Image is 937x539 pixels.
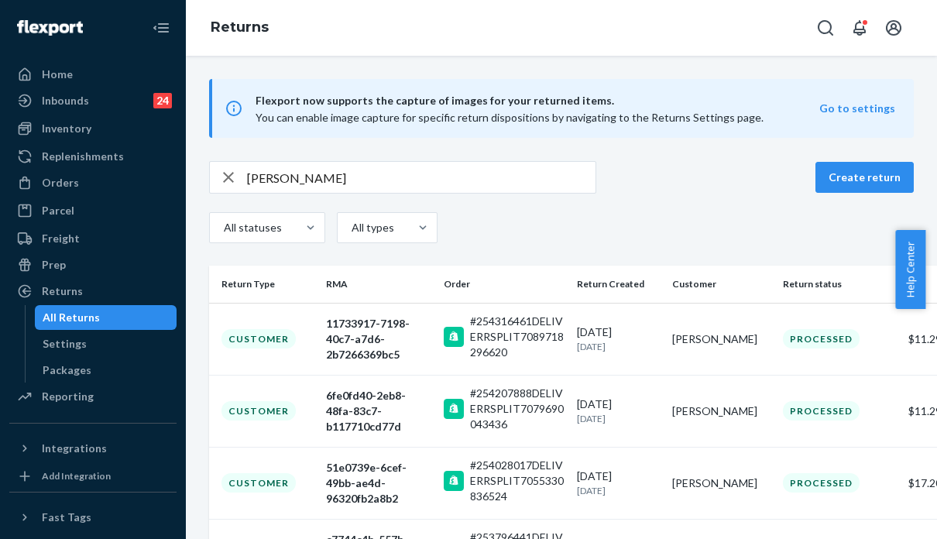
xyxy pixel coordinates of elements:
[666,266,777,303] th: Customer
[9,144,177,169] a: Replenishments
[42,469,111,482] div: Add Integration
[256,111,764,124] span: You can enable image capture for specific return dispositions by navigating to the Returns Settin...
[9,198,177,223] a: Parcel
[352,220,392,235] div: All types
[577,484,661,497] p: [DATE]
[9,170,177,195] a: Orders
[9,88,177,113] a: Inbounds24
[43,362,91,378] div: Packages
[209,266,320,303] th: Return Type
[577,324,661,353] div: [DATE]
[42,175,79,191] div: Orders
[470,314,564,360] div: #254316461DELIVERRSPLIT7089718296620
[221,401,296,421] div: Customer
[153,93,172,108] div: 24
[198,5,281,50] ol: breadcrumbs
[783,329,860,348] div: Processed
[42,93,89,108] div: Inbounds
[9,252,177,277] a: Prep
[577,397,661,425] div: [DATE]
[819,101,895,116] button: Go to settings
[672,331,771,347] div: [PERSON_NAME]
[326,388,431,434] div: 6fe0fd40-2eb8-48fa-83c7-b117710cd77d
[42,121,91,136] div: Inventory
[783,401,860,421] div: Processed
[35,331,177,356] a: Settings
[42,510,91,525] div: Fast Tags
[571,266,667,303] th: Return Created
[42,389,94,404] div: Reporting
[42,257,66,273] div: Prep
[438,266,570,303] th: Order
[839,493,922,531] iframe: Opens a widget where you can chat to one of our agents
[42,149,124,164] div: Replenishments
[672,475,771,491] div: [PERSON_NAME]
[470,458,564,504] div: #254028017DELIVERRSPLIT7055330836524
[224,220,280,235] div: All statuses
[895,230,925,309] button: Help Center
[9,62,177,87] a: Home
[9,384,177,409] a: Reporting
[256,91,819,110] span: Flexport now supports the capture of images for your returned items.
[211,19,269,36] a: Returns
[9,226,177,251] a: Freight
[326,316,431,362] div: 11733917-7198-40c7-a7d6-2b7266369bc5
[815,162,914,193] button: Create return
[221,329,296,348] div: Customer
[470,386,564,432] div: #254207888DELIVERRSPLIT7079690043436
[42,67,73,82] div: Home
[146,12,177,43] button: Close Navigation
[42,231,80,246] div: Freight
[9,467,177,486] a: Add Integration
[9,505,177,530] button: Fast Tags
[35,358,177,383] a: Packages
[844,12,875,43] button: Open notifications
[42,283,83,299] div: Returns
[810,12,841,43] button: Open Search Box
[777,266,902,303] th: Return status
[221,473,296,493] div: Customer
[42,441,107,456] div: Integrations
[17,20,83,36] img: Flexport logo
[247,162,595,193] input: Search returns by rma, id, tracking number
[42,203,74,218] div: Parcel
[43,336,87,352] div: Settings
[320,266,438,303] th: RMA
[35,305,177,330] a: All Returns
[577,340,661,353] p: [DATE]
[9,279,177,304] a: Returns
[43,310,100,325] div: All Returns
[326,460,431,506] div: 51e0739e-6cef-49bb-ae4d-96320fb2a8b2
[878,12,909,43] button: Open account menu
[577,412,661,425] p: [DATE]
[672,403,771,419] div: [PERSON_NAME]
[9,436,177,461] button: Integrations
[577,469,661,497] div: [DATE]
[9,116,177,141] a: Inventory
[783,473,860,493] div: Processed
